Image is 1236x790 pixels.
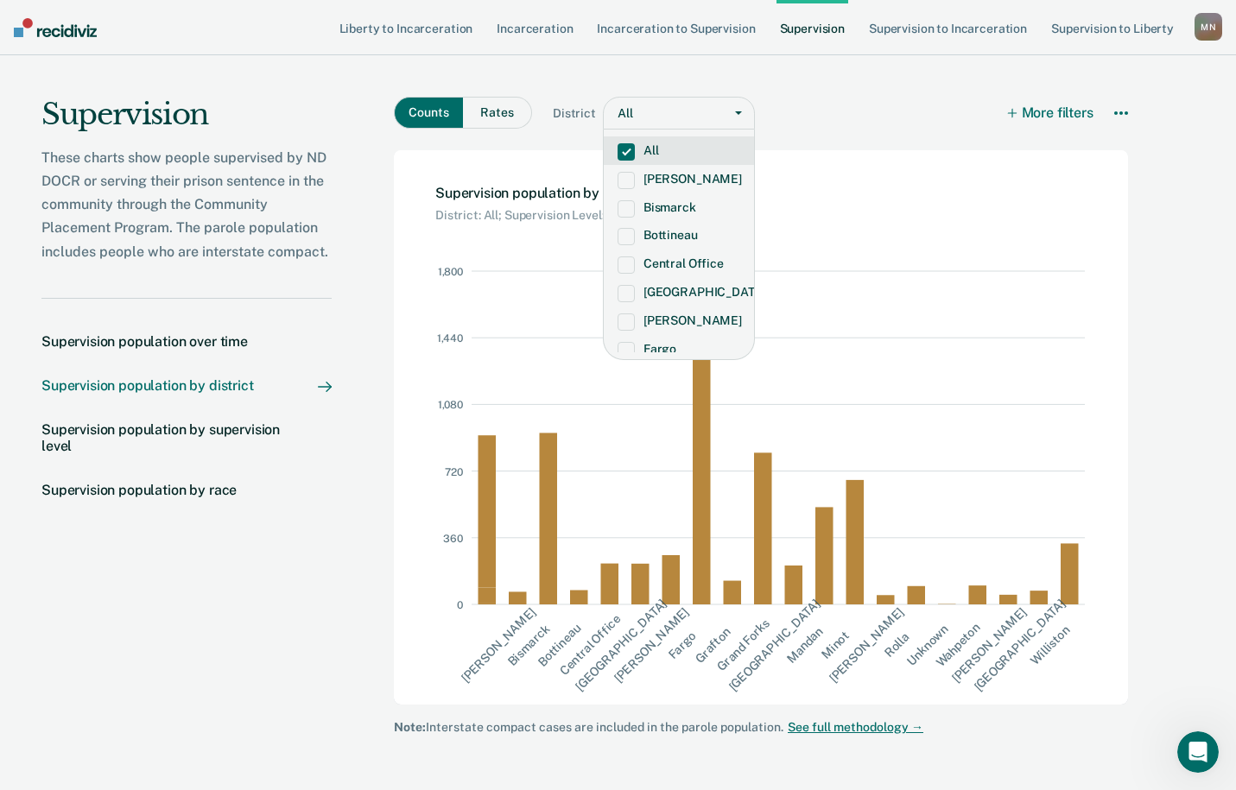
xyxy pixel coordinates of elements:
div: Supervision [41,97,332,146]
div: All [604,101,723,126]
div: Supervision population over time [41,333,248,350]
label: All [618,143,740,158]
tspan: [PERSON_NAME] [949,605,1029,685]
tspan: [GEOGRAPHIC_DATA] [573,597,669,693]
button: More filters [1009,97,1093,130]
div: Supervision population by supervision level [41,421,283,454]
label: Fargo [618,342,740,357]
div: Supervision population by district [435,185,725,223]
tspan: Bismarck [505,622,552,668]
a: Supervision population by race [41,482,332,498]
div: Supervision population by district [41,377,254,394]
a: See full methodology → [783,720,923,734]
tspan: [PERSON_NAME] [827,605,906,685]
span: District [553,106,603,121]
button: MN [1195,13,1222,41]
a: Supervision population by supervision level [41,421,332,454]
tspan: Wahpeton [934,620,983,669]
label: [GEOGRAPHIC_DATA] [618,285,740,300]
tspan: Williston [1028,623,1073,667]
tspan: Grafton [692,624,732,665]
button: Counts [394,97,463,129]
img: Recidiviz [14,18,97,37]
tspan: [GEOGRAPHIC_DATA] [726,597,822,693]
tspan: Mandan [784,624,826,666]
tspan: Minot [819,629,852,661]
label: [PERSON_NAME] [618,172,740,186]
tspan: Rolla [882,630,912,660]
button: Rates [463,97,532,129]
a: Supervision population by district [41,377,332,394]
label: Bismarck [618,200,740,215]
div: District: All; Supervision Level: All; Race: All [435,201,725,223]
label: Central Office [618,256,740,271]
tspan: [PERSON_NAME] [459,605,538,685]
label: [PERSON_NAME] [618,313,740,328]
div: Supervision population by race [41,482,237,498]
tspan: Bottineau [536,621,584,669]
div: Interstate compact cases are included in the parole population. [394,718,1128,736]
strong: Note: [394,720,426,734]
tspan: [GEOGRAPHIC_DATA] [971,597,1068,693]
tspan: Grand Forks [714,616,772,673]
tspan: Unknown [904,622,951,668]
tspan: [PERSON_NAME] [612,605,691,685]
div: M N [1195,13,1222,41]
iframe: Intercom live chat [1177,731,1219,773]
tspan: Fargo [665,629,698,661]
tspan: Central Office [557,611,624,678]
label: Bottineau [618,228,740,243]
a: Supervision population over time [41,333,332,350]
div: These charts show people supervised by ND DOCR or serving their prison sentence in the community ... [41,146,332,263]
